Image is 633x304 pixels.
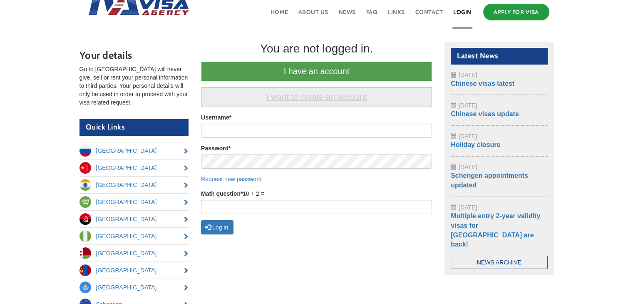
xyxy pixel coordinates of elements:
a: [GEOGRAPHIC_DATA] [79,228,189,244]
div: 10 + 2 = [201,189,432,214]
a: [GEOGRAPHIC_DATA] [79,159,189,176]
a: Holiday closure [451,141,500,148]
span: [DATE] [459,72,477,78]
span: This field is required. [229,114,231,121]
a: News [338,2,357,29]
label: Password [201,144,231,152]
span: This field is required. [228,145,231,152]
h2: Latest News [451,48,548,65]
a: Schengen appointments updated [451,172,528,189]
a: [GEOGRAPHIC_DATA] [79,279,189,296]
a: [GEOGRAPHIC_DATA] [79,245,189,262]
span: [DATE] [459,133,477,140]
a: News Archive [451,256,548,269]
a: Apply for Visa [483,4,549,20]
a: Contact [415,2,444,29]
span: [DATE] [459,204,477,211]
h3: Your details [79,50,189,61]
a: Links [387,2,406,29]
a: [GEOGRAPHIC_DATA] [79,262,189,279]
a: [GEOGRAPHIC_DATA] [79,211,189,227]
a: I want to create an account [201,87,432,107]
a: [GEOGRAPHIC_DATA] [79,177,189,193]
a: Chinese visas update [451,110,519,117]
a: FAQ [365,2,379,29]
a: About Us [298,2,329,29]
label: Username [201,113,231,122]
label: Math question [201,189,243,198]
span: This field is required. [241,190,243,197]
button: Log in [201,220,233,234]
span: [DATE] [459,164,477,170]
a: Login [452,2,472,29]
a: [GEOGRAPHIC_DATA] [79,142,189,159]
a: I have an account [201,62,432,81]
a: [GEOGRAPHIC_DATA] [79,194,189,210]
p: Go to [GEOGRAPHIC_DATA] will never give, sell or rent your personal information to third parties.... [79,65,189,107]
a: Request new password [201,176,262,182]
a: Multiple entry 2-year validity visas for [GEOGRAPHIC_DATA] are back! [451,212,540,248]
a: Chinese visas latest [451,80,514,87]
a: Home [270,2,289,29]
span: [DATE] [459,102,477,109]
div: You are not logged in. [201,42,432,56]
